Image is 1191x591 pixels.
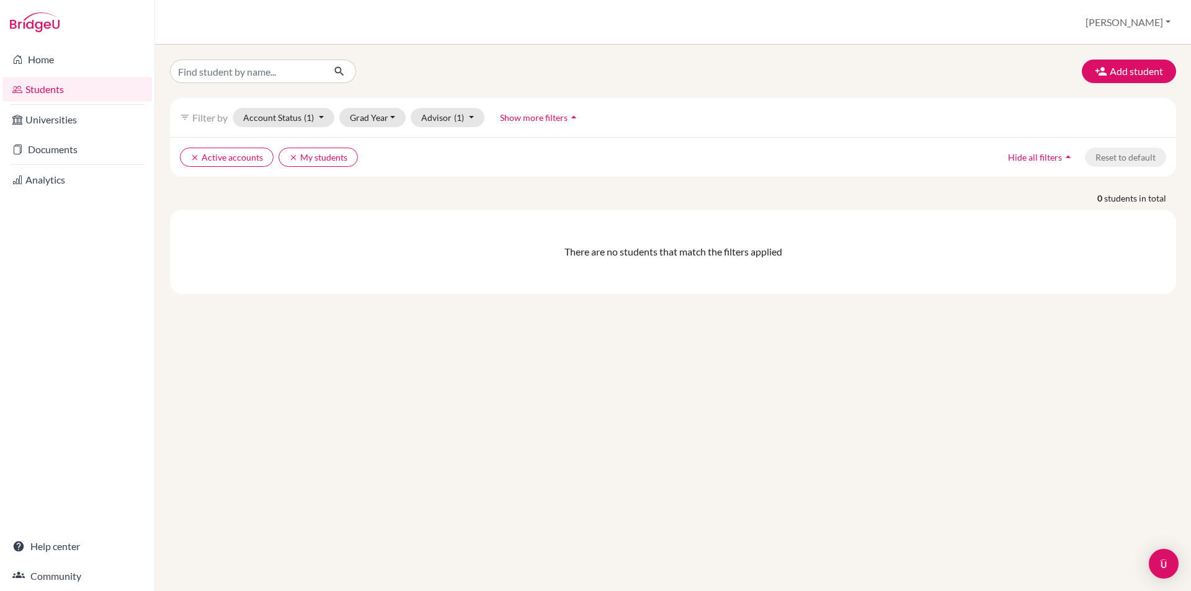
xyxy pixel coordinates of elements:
[289,153,298,162] i: clear
[339,108,406,127] button: Grad Year
[2,137,152,162] a: Documents
[192,112,228,123] span: Filter by
[10,12,60,32] img: Bridge-U
[2,107,152,132] a: Universities
[1085,148,1166,167] button: Reset to default
[180,244,1166,259] div: There are no students that match the filters applied
[2,77,152,102] a: Students
[489,108,591,127] button: Show more filtersarrow_drop_up
[1080,11,1176,34] button: [PERSON_NAME]
[568,111,580,123] i: arrow_drop_up
[2,47,152,72] a: Home
[2,534,152,559] a: Help center
[997,148,1085,167] button: Hide all filtersarrow_drop_up
[454,112,464,123] span: (1)
[180,112,190,122] i: filter_list
[411,108,484,127] button: Advisor(1)
[279,148,358,167] button: clearMy students
[1097,192,1104,205] strong: 0
[500,112,568,123] span: Show more filters
[2,564,152,589] a: Community
[1149,549,1179,579] div: Open Intercom Messenger
[304,112,314,123] span: (1)
[233,108,334,127] button: Account Status(1)
[1062,151,1074,163] i: arrow_drop_up
[170,60,324,83] input: Find student by name...
[1008,152,1062,162] span: Hide all filters
[2,167,152,192] a: Analytics
[1082,60,1176,83] button: Add student
[180,148,274,167] button: clearActive accounts
[190,153,199,162] i: clear
[1104,192,1176,205] span: students in total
